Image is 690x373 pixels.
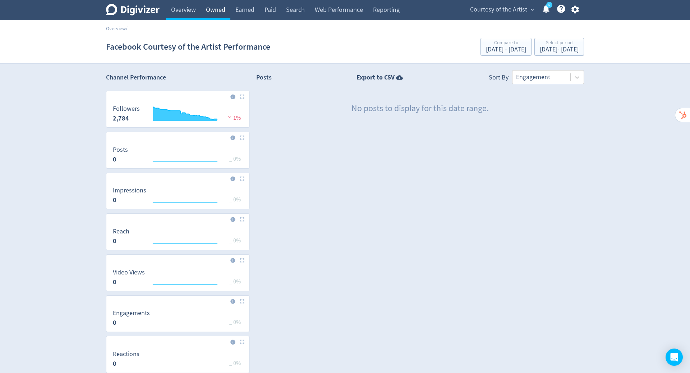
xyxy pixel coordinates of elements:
[113,237,116,245] strong: 0
[113,114,129,123] strong: 2,784
[113,350,139,358] dt: Reactions
[240,217,244,222] img: Placeholder
[356,73,395,82] strong: Export to CSV
[109,105,247,124] svg: Followers 2,784
[126,25,128,32] span: /
[486,40,526,46] div: Compare to
[529,6,535,13] span: expand_more
[113,155,116,164] strong: 0
[666,349,683,366] div: Open Intercom Messenger
[240,340,244,344] img: Placeholder
[109,351,247,370] svg: Reactions 0
[540,46,579,53] div: [DATE] - [DATE]
[113,278,116,286] strong: 0
[109,269,247,288] svg: Video Views 0
[226,114,241,122] span: 1%
[113,309,150,317] dt: Engagements
[240,299,244,304] img: Placeholder
[109,187,247,206] svg: Impressions 0
[113,227,129,236] dt: Reach
[240,258,244,263] img: Placeholder
[480,38,532,56] button: Compare to[DATE] - [DATE]
[109,146,247,165] svg: Posts 0
[229,237,241,244] span: _ 0%
[229,319,241,326] span: _ 0%
[113,186,146,195] dt: Impressions
[470,4,527,15] span: Courtesy of the Artist
[240,176,244,181] img: Placeholder
[229,155,241,163] span: _ 0%
[229,360,241,367] span: _ 0%
[113,146,128,154] dt: Posts
[106,35,270,58] h1: Facebook Courtesy of the Artist Performance
[229,278,241,285] span: _ 0%
[486,46,526,53] div: [DATE] - [DATE]
[351,103,489,115] p: No posts to display for this date range.
[113,105,140,113] dt: Followers
[106,25,126,32] a: Overview
[113,318,116,327] strong: 0
[240,135,244,140] img: Placeholder
[468,4,536,15] button: Courtesy of the Artist
[229,196,241,203] span: _ 0%
[113,196,116,204] strong: 0
[548,3,550,8] text: 5
[113,268,145,277] dt: Video Views
[256,73,272,84] h2: Posts
[113,359,116,368] strong: 0
[534,38,584,56] button: Select period[DATE]- [DATE]
[109,310,247,329] svg: Engagements 0
[240,94,244,99] img: Placeholder
[546,2,552,8] a: 5
[540,40,579,46] div: Select period
[109,228,247,247] svg: Reach 0
[489,73,509,84] div: Sort By
[106,73,250,82] h2: Channel Performance
[226,114,233,120] img: negative-performance.svg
